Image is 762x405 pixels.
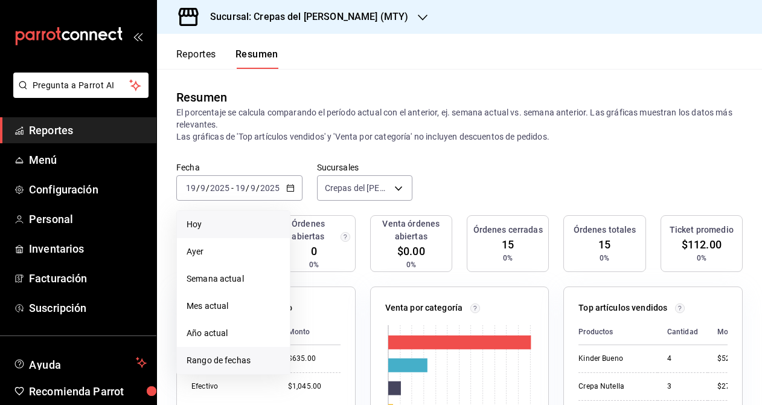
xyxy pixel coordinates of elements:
input: -- [235,183,246,193]
div: 3 [667,381,698,392]
span: $0.00 [397,243,425,259]
span: Reportes [29,122,147,138]
span: Año actual [187,327,280,340]
a: Pregunta a Parrot AI [8,88,149,100]
span: 0% [406,259,416,270]
input: ---- [210,183,230,193]
h3: Órdenes abiertas [278,218,338,243]
button: Reportes [176,48,216,69]
button: open_drawer_menu [133,31,142,41]
span: $112.00 [682,236,722,253]
div: navigation tabs [176,48,278,69]
th: Monto [278,319,341,345]
h3: Sucursal: Crepas del [PERSON_NAME] (MTY) [200,10,408,24]
span: Personal [29,211,147,227]
div: $635.00 [288,354,341,364]
span: Inventarios [29,241,147,257]
th: Monto [708,319,745,345]
th: Cantidad [658,319,708,345]
span: Pregunta a Parrot AI [33,79,130,92]
span: / [206,183,210,193]
p: Top artículos vendidos [578,302,667,314]
input: -- [185,183,196,193]
span: 0% [309,259,319,270]
span: / [246,183,249,193]
span: Ayuda [29,355,131,370]
p: El porcentaje se calcula comparando el período actual con el anterior, ej. semana actual vs. sema... [176,106,743,143]
span: / [256,183,260,193]
span: / [196,183,200,193]
span: Configuración [29,181,147,198]
button: Pregunta a Parrot AI [13,73,149,98]
span: 0% [600,253,609,264]
div: $520.00 [717,354,745,364]
h3: Venta órdenes abiertas [376,218,447,243]
input: ---- [260,183,280,193]
h3: Órdenes totales [574,224,636,236]
span: Recomienda Parrot [29,383,147,400]
span: Semana actual [187,273,280,285]
span: - [231,183,234,193]
div: Kinder Bueno [578,354,647,364]
input: -- [250,183,256,193]
span: Crepas del [PERSON_NAME] (MTY) [325,182,390,194]
div: $1,045.00 [288,381,341,392]
th: Productos [578,319,657,345]
label: Fecha [176,163,303,172]
p: Venta por categoría [385,302,463,314]
span: Suscripción [29,300,147,316]
span: 15 [598,236,610,253]
span: 0% [697,253,706,264]
div: 4 [667,354,698,364]
span: 0% [503,253,513,264]
div: $270.00 [717,381,745,392]
span: Mes actual [187,300,280,313]
span: Hoy [187,218,280,231]
div: Crepa Nutella [578,381,647,392]
span: 0 [311,243,317,259]
input: -- [200,183,206,193]
span: 15 [502,236,514,253]
span: Ayer [187,245,280,258]
h3: Órdenes cerradas [473,224,543,236]
div: Resumen [176,88,227,106]
span: Menú [29,152,147,168]
label: Sucursales [317,163,412,172]
div: Efectivo [191,381,269,392]
span: Facturación [29,270,147,287]
button: Resumen [235,48,278,69]
span: Rango de fechas [187,354,280,367]
h3: Ticket promedio [670,224,734,236]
